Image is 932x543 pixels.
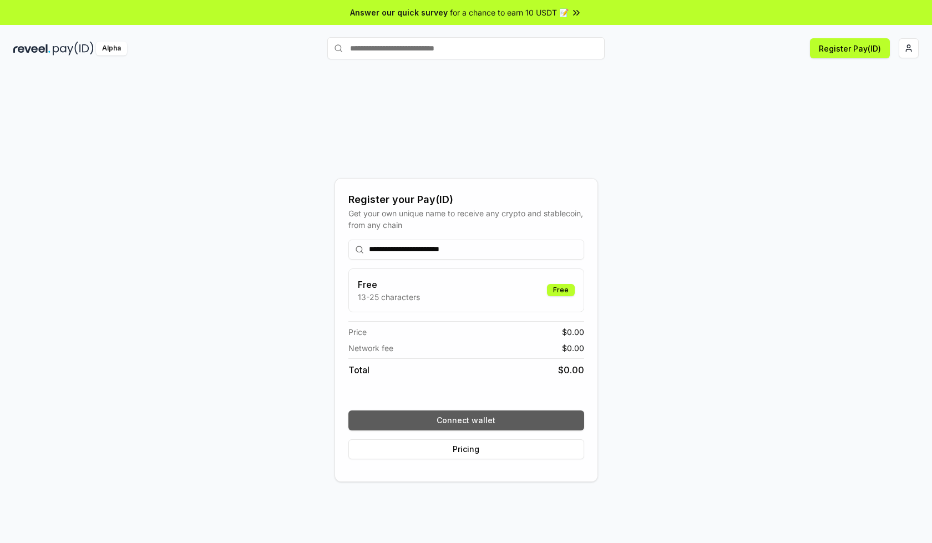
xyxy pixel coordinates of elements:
img: reveel_dark [13,42,50,55]
span: for a chance to earn 10 USDT 📝 [450,7,569,18]
div: Alpha [96,42,127,55]
h3: Free [358,278,420,291]
button: Register Pay(ID) [810,38,890,58]
span: Network fee [348,342,393,354]
span: $ 0.00 [562,342,584,354]
img: pay_id [53,42,94,55]
span: Answer our quick survey [350,7,448,18]
span: $ 0.00 [562,326,584,338]
button: Pricing [348,439,584,459]
div: Get your own unique name to receive any crypto and stablecoin, from any chain [348,207,584,231]
div: Free [547,284,575,296]
span: Total [348,363,369,377]
span: $ 0.00 [558,363,584,377]
span: Price [348,326,367,338]
button: Connect wallet [348,410,584,430]
div: Register your Pay(ID) [348,192,584,207]
p: 13-25 characters [358,291,420,303]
